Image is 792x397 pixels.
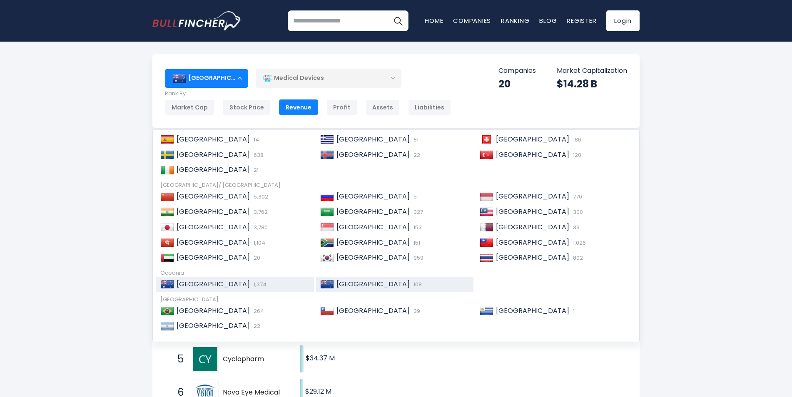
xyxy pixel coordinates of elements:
span: Cyclopharm [223,355,286,364]
span: [GEOGRAPHIC_DATA] [336,191,410,201]
button: Search [388,10,408,31]
span: [GEOGRAPHIC_DATA] [336,279,410,289]
span: 638 [252,151,264,159]
a: Login [606,10,640,31]
span: [GEOGRAPHIC_DATA] [496,222,569,232]
span: 1,104 [252,239,265,247]
span: [GEOGRAPHIC_DATA] [177,207,250,216]
span: [GEOGRAPHIC_DATA] [336,150,410,159]
div: Stock Price [223,99,271,115]
span: [GEOGRAPHIC_DATA] [177,165,250,174]
span: 21 [252,166,259,174]
text: $29.12 M [305,387,331,396]
span: 1,026 [571,239,586,247]
span: 120 [571,151,581,159]
span: 802 [571,254,583,262]
span: 39 [411,307,420,315]
p: Companies [498,67,536,75]
img: bullfincher logo [152,11,242,30]
span: 300 [571,208,583,216]
span: 22 [252,322,260,330]
p: Market Capitalization [557,67,627,75]
div: Market Cap [165,99,214,115]
span: 770 [571,193,582,201]
span: Nova Eye Medical [223,388,286,397]
span: [GEOGRAPHIC_DATA] [496,150,569,159]
span: [GEOGRAPHIC_DATA] [496,253,569,262]
span: [GEOGRAPHIC_DATA] [336,134,410,144]
span: [GEOGRAPHIC_DATA] [336,253,410,262]
div: [GEOGRAPHIC_DATA] [160,296,632,303]
span: 1 [571,307,575,315]
span: 264 [252,307,264,315]
span: [GEOGRAPHIC_DATA] [177,222,250,232]
span: [GEOGRAPHIC_DATA] [177,134,250,144]
span: 108 [411,280,422,288]
span: [GEOGRAPHIC_DATA] [496,134,569,144]
span: 5 [173,352,182,366]
span: 81 [411,136,418,144]
span: 3,780 [252,223,268,231]
div: 20 [498,77,536,90]
a: Home [425,16,443,25]
span: 959 [411,254,423,262]
a: Blog [539,16,557,25]
span: [GEOGRAPHIC_DATA] [177,238,250,247]
span: [GEOGRAPHIC_DATA] [177,306,250,315]
p: Rank By [165,90,451,97]
span: 186 [571,136,581,144]
span: [GEOGRAPHIC_DATA] [177,191,250,201]
span: 1,374 [252,280,266,288]
span: [GEOGRAPHIC_DATA] [177,253,250,262]
text: $34.37 M [306,353,335,363]
span: 5 [411,193,417,201]
span: 39 [571,223,580,231]
span: [GEOGRAPHIC_DATA] [496,238,569,247]
span: 141 [252,136,261,144]
div: Assets [366,99,400,115]
span: 22 [411,151,420,159]
span: 153 [411,223,422,231]
span: 20 [252,254,260,262]
div: Medical Devices [256,69,401,88]
div: [GEOGRAPHIC_DATA]/ [GEOGRAPHIC_DATA] [160,182,632,189]
span: [GEOGRAPHIC_DATA] [496,207,569,216]
div: $14.28 B [557,77,627,90]
div: Profit [326,99,357,115]
span: [GEOGRAPHIC_DATA] [496,191,569,201]
a: Register [567,16,596,25]
span: [GEOGRAPHIC_DATA] [336,238,410,247]
span: 151 [411,239,420,247]
span: [GEOGRAPHIC_DATA] [336,306,410,315]
span: 5,302 [252,193,268,201]
span: [GEOGRAPHIC_DATA] [177,150,250,159]
div: Liabilities [408,99,451,115]
span: [GEOGRAPHIC_DATA] [496,306,569,315]
img: Cyclopharm [193,347,217,371]
span: 327 [411,208,423,216]
a: Go to homepage [152,11,242,30]
div: [GEOGRAPHIC_DATA] [165,69,248,87]
span: [GEOGRAPHIC_DATA] [177,321,250,330]
a: Ranking [501,16,529,25]
span: [GEOGRAPHIC_DATA] [336,222,410,232]
div: Revenue [279,99,318,115]
span: 3,762 [252,208,268,216]
span: [GEOGRAPHIC_DATA] [177,279,250,289]
a: Companies [453,16,491,25]
div: Oceania [160,270,632,277]
span: [GEOGRAPHIC_DATA] [336,207,410,216]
